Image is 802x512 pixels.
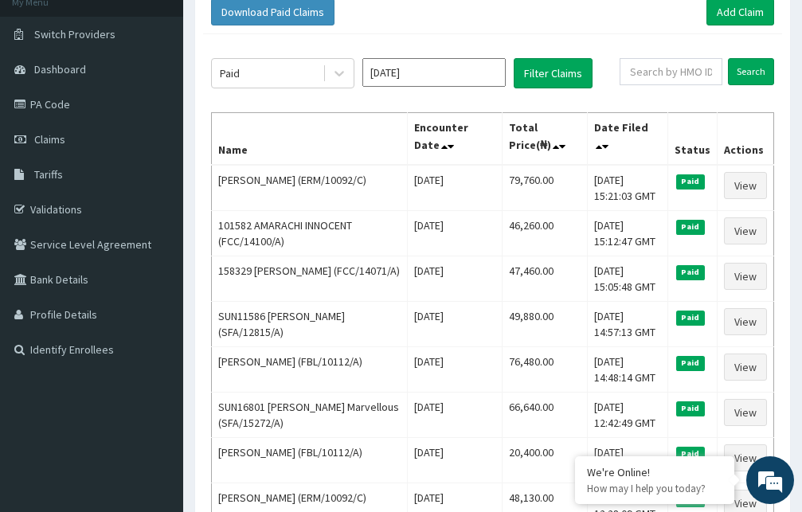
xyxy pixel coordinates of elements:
td: 66,640.00 [502,393,587,438]
td: [PERSON_NAME] (FBL/10112/A) [212,438,408,483]
td: SUN16801 [PERSON_NAME] Marvellous (SFA/15272/A) [212,393,408,438]
span: Paid [676,401,705,416]
td: [PERSON_NAME] (ERM/10092/C) [212,165,408,211]
td: [DATE] 12:42:49 GMT [587,393,667,438]
span: Claims [34,132,65,147]
th: Encounter Date [407,113,502,166]
th: Actions [717,113,773,166]
td: [DATE] 12:35:09 GMT [587,438,667,483]
div: Paid [220,65,240,81]
span: Paid [676,356,705,370]
a: View [724,172,767,199]
td: [DATE] 14:48:14 GMT [587,347,667,393]
td: [DATE] 15:05:48 GMT [587,256,667,302]
img: d_794563401_company_1708531726252_794563401 [29,80,65,119]
span: Paid [676,220,705,234]
td: 101582 AMARACHI INNOCENT (FCC/14100/A) [212,211,408,256]
td: 20,400.00 [502,438,587,483]
td: 158329 [PERSON_NAME] (FCC/14071/A) [212,256,408,302]
td: [DATE] [407,347,502,393]
a: View [724,444,767,471]
td: [DATE] 14:57:13 GMT [587,302,667,347]
span: Paid [676,447,705,461]
a: View [724,399,767,426]
td: [DATE] [407,256,502,302]
th: Name [212,113,408,166]
span: Switch Providers [34,27,115,41]
td: 46,260.00 [502,211,587,256]
td: [PERSON_NAME] (FBL/10112/A) [212,347,408,393]
div: We're Online! [587,465,722,479]
td: [DATE] [407,438,502,483]
td: 47,460.00 [502,256,587,302]
td: 49,880.00 [502,302,587,347]
span: Tariffs [34,167,63,182]
input: Search [728,58,774,85]
textarea: Type your message and hit 'Enter' [8,342,303,398]
div: Chat with us now [83,89,268,110]
th: Total Price(₦) [502,113,587,166]
a: View [724,217,767,244]
button: Filter Claims [514,58,593,88]
a: View [724,263,767,290]
td: SUN11586 [PERSON_NAME] (SFA/12815/A) [212,302,408,347]
a: View [724,354,767,381]
span: Dashboard [34,62,86,76]
a: View [724,308,767,335]
input: Search by HMO ID [620,58,722,85]
td: [DATE] [407,165,502,211]
span: Paid [676,311,705,325]
span: Paid [676,174,705,189]
td: [DATE] [407,393,502,438]
div: Minimize live chat window [261,8,299,46]
td: [DATE] 15:21:03 GMT [587,165,667,211]
td: [DATE] [407,211,502,256]
td: 76,480.00 [502,347,587,393]
td: [DATE] [407,302,502,347]
td: [DATE] 15:12:47 GMT [587,211,667,256]
span: We're online! [92,154,220,315]
input: Select Month and Year [362,58,506,87]
span: Paid [676,265,705,279]
td: 79,760.00 [502,165,587,211]
p: How may I help you today? [587,482,722,495]
th: Date Filed [587,113,667,166]
th: Status [667,113,717,166]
